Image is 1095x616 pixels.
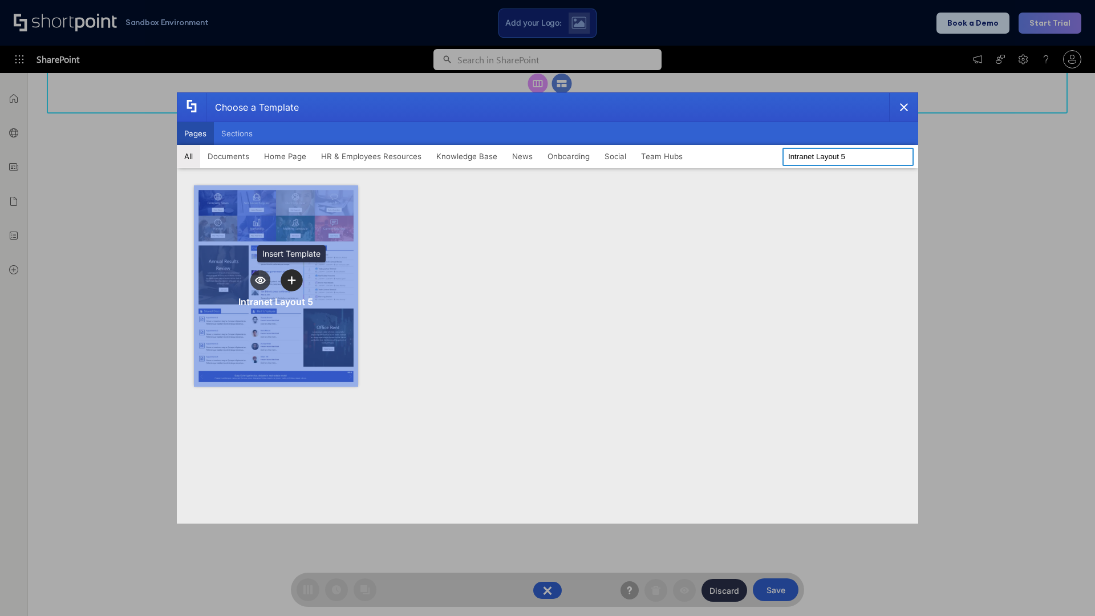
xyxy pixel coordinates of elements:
button: Pages [177,122,214,145]
button: Sections [214,122,260,145]
button: HR & Employees Resources [314,145,429,168]
button: Home Page [257,145,314,168]
iframe: Chat Widget [1038,561,1095,616]
div: template selector [177,92,918,524]
div: Choose a Template [206,93,299,121]
button: News [505,145,540,168]
button: Team Hubs [634,145,690,168]
button: Onboarding [540,145,597,168]
button: All [177,145,200,168]
button: Social [597,145,634,168]
input: Search [782,148,914,166]
button: Documents [200,145,257,168]
button: Knowledge Base [429,145,505,168]
div: Intranet Layout 5 [238,296,313,307]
